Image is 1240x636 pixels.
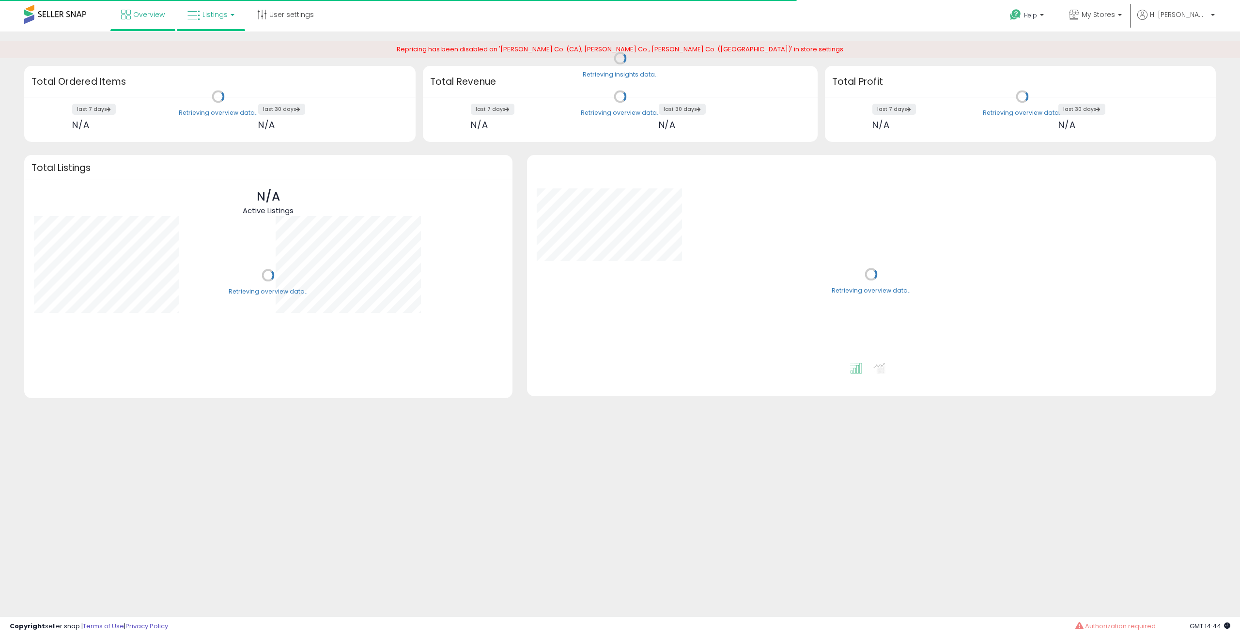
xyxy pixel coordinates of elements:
[1009,9,1022,21] i: Get Help
[229,287,308,296] div: Retrieving overview data..
[179,109,258,117] div: Retrieving overview data..
[1024,11,1037,19] span: Help
[1082,10,1115,19] span: My Stores
[202,10,228,19] span: Listings
[133,10,165,19] span: Overview
[1150,10,1208,19] span: Hi [PERSON_NAME]
[1137,10,1215,31] a: Hi [PERSON_NAME]
[397,45,843,54] span: Repricing has been disabled on '[PERSON_NAME] Co. (CA), [PERSON_NAME] Co., [PERSON_NAME] Co. ([GE...
[983,109,1062,117] div: Retrieving overview data..
[832,286,911,295] div: Retrieving overview data..
[1002,1,1054,31] a: Help
[581,109,660,117] div: Retrieving overview data..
